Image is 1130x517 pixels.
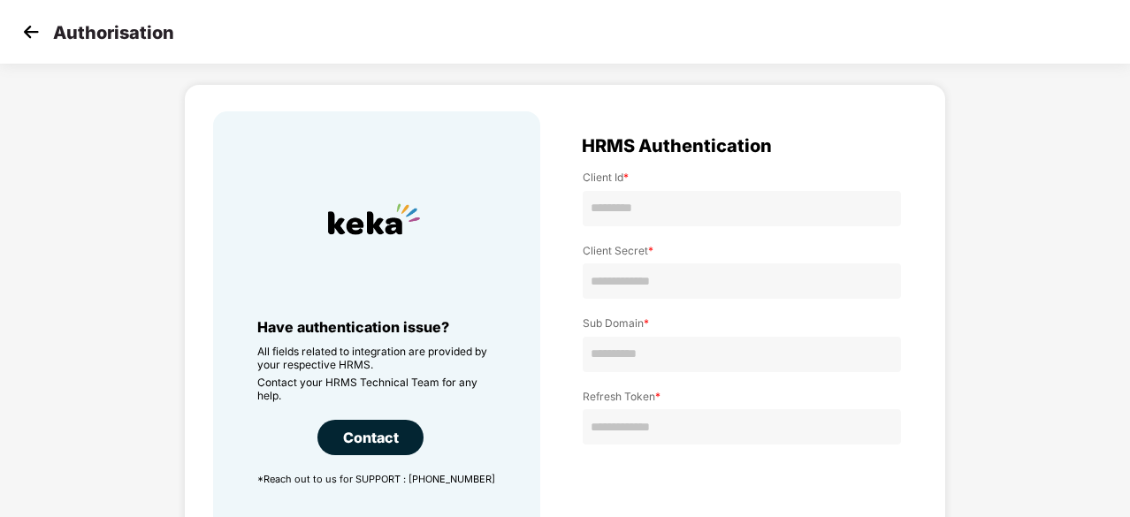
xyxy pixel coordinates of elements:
span: HRMS Authentication [582,139,772,153]
label: Refresh Token [583,390,901,403]
label: Client Id [583,171,901,184]
p: All fields related to integration are provided by your respective HRMS. [257,345,496,371]
p: Contact your HRMS Technical Team for any help. [257,376,496,402]
p: *Reach out to us for SUPPORT : [PHONE_NUMBER] [257,473,496,485]
p: Authorisation [53,22,174,43]
div: Contact [317,420,424,455]
label: Client Secret [583,244,901,257]
img: svg+xml;base64,PHN2ZyB4bWxucz0iaHR0cDovL3d3dy53My5vcmcvMjAwMC9zdmciIHdpZHRoPSIzMCIgaGVpZ2h0PSIzMC... [18,19,44,45]
span: Have authentication issue? [257,318,449,336]
img: HRMS Company Icon [310,156,438,283]
label: Sub Domain [583,316,901,330]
